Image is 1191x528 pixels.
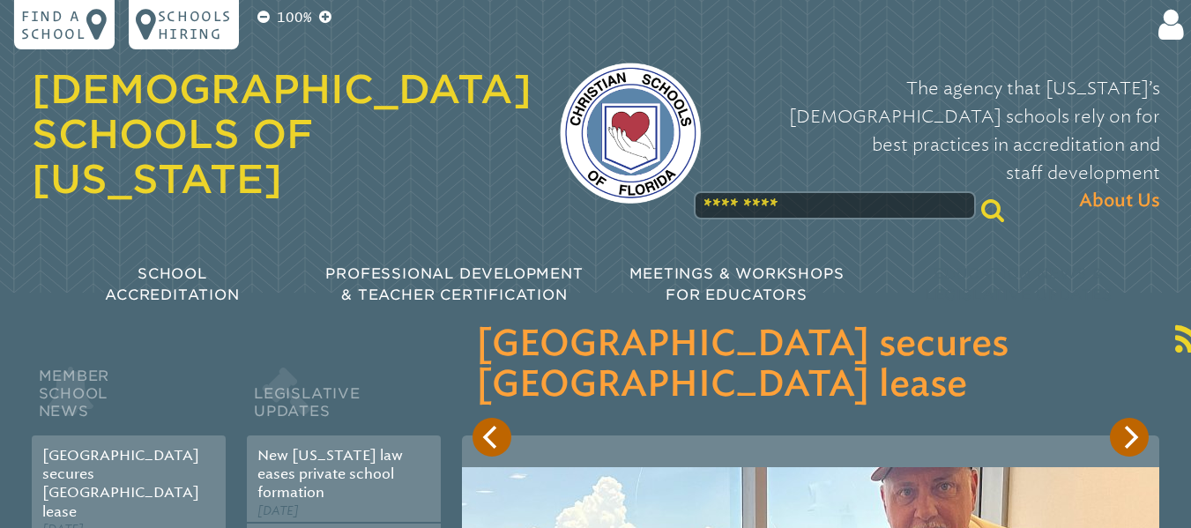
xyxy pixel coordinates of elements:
[1079,187,1160,215] span: About Us
[325,265,583,303] span: Professional Development & Teacher Certification
[273,7,316,28] p: 100%
[560,63,701,204] img: csf-logo-web-colors.png
[32,66,532,202] a: [DEMOGRAPHIC_DATA] Schools of [US_STATE]
[105,265,239,303] span: School Accreditation
[32,363,226,435] h2: Member School News
[42,447,199,520] a: [GEOGRAPHIC_DATA] secures [GEOGRAPHIC_DATA] lease
[476,324,1145,405] h3: [GEOGRAPHIC_DATA] secures [GEOGRAPHIC_DATA] lease
[247,363,441,435] h2: Legislative Updates
[1110,418,1149,457] button: Next
[257,503,299,518] span: [DATE]
[21,7,86,42] p: Find a school
[629,265,845,303] span: Meetings & Workshops for Educators
[473,418,511,457] button: Previous
[158,7,232,42] p: Schools Hiring
[925,265,1113,303] span: Education News & Legislative Updates
[257,447,403,502] a: New [US_STATE] law eases private school formation
[729,74,1160,215] p: The agency that [US_STATE]’s [DEMOGRAPHIC_DATA] schools rely on for best practices in accreditati...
